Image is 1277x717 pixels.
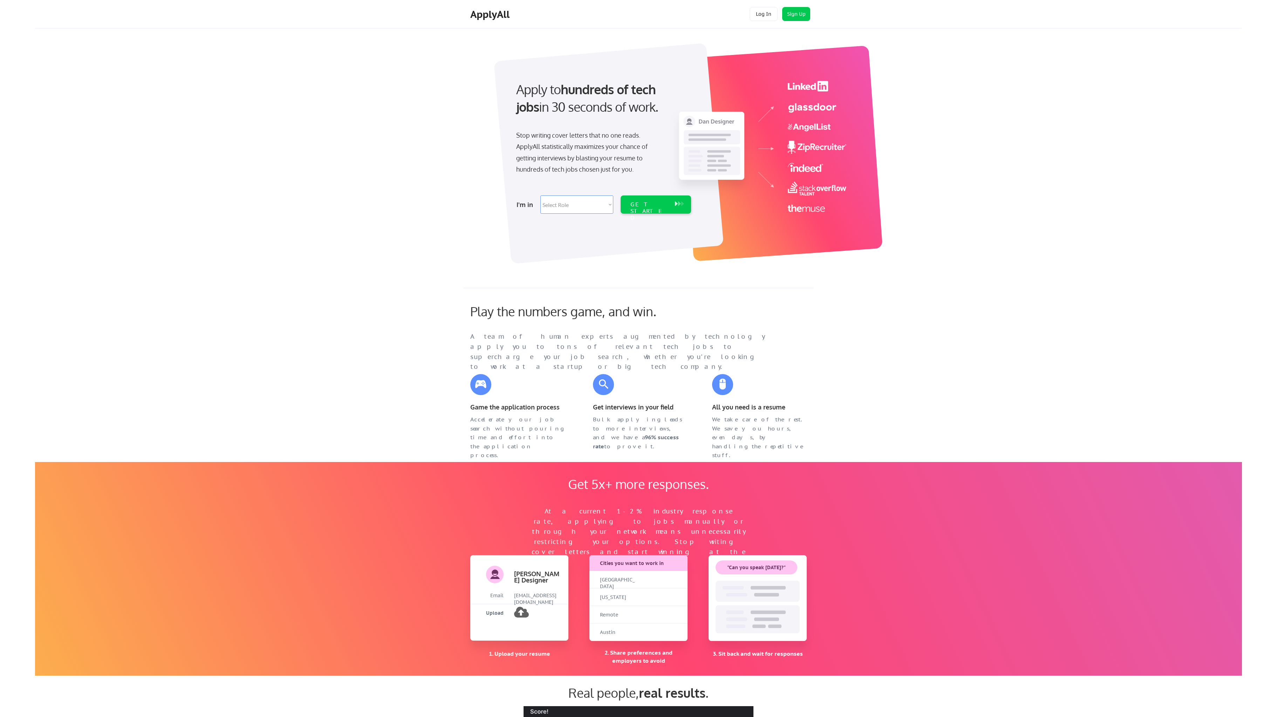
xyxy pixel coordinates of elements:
div: Remote [600,612,635,619]
div: ApplyAll [470,8,512,20]
div: Real people, . [470,685,807,700]
div: [US_STATE] [600,594,635,601]
div: Apply to in 30 seconds of work. [516,81,688,116]
div: [PERSON_NAME] Designer [514,571,560,583]
strong: real results [639,685,705,701]
div: 1. Upload your resume [470,650,568,657]
div: Play the numbers game, and win. [470,304,688,319]
div: Austin [600,629,635,636]
strong: 96% success rate [593,434,680,450]
div: Upload [470,610,504,617]
div: GET STARTED [630,201,668,221]
div: 3. Sit back and wait for responses [709,650,807,657]
div: Email [470,592,504,599]
div: Stop writing cover letters that no one reads. ApplyAll statistically maximizes your chance of get... [516,130,660,175]
div: Game the application process [470,402,565,412]
div: [EMAIL_ADDRESS][DOMAIN_NAME] [514,592,561,606]
strong: hundreds of tech jobs [516,81,659,115]
div: "Can you speak [DATE]?" [716,564,797,571]
div: Accelerate your job search without pouring time and effort into the application process. [470,415,565,460]
div: [GEOGRAPHIC_DATA] [600,577,635,590]
button: Log In [750,7,778,21]
div: Bulk applying leads to more interviews, and we have a to prove it. [593,415,688,451]
div: At a current 1-2% industry response rate, applying to jobs manually or through your network means... [530,506,747,567]
div: Get interviews in your field [593,402,688,412]
div: Get 5x+ more responses. [561,476,716,491]
div: I'm in [517,199,536,210]
div: All you need is a resume [712,402,807,412]
div: We take care of the rest. We save you hours, even days, by handling the repetitive stuff. [712,415,807,460]
div: 2. Share preferences and employers to avoid [589,649,688,664]
div: Cities you want to work in [600,560,678,567]
div: A team of human experts augmented by technology apply you to tons of relevant tech jobs to superc... [470,332,779,372]
button: Sign Up [782,7,810,21]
